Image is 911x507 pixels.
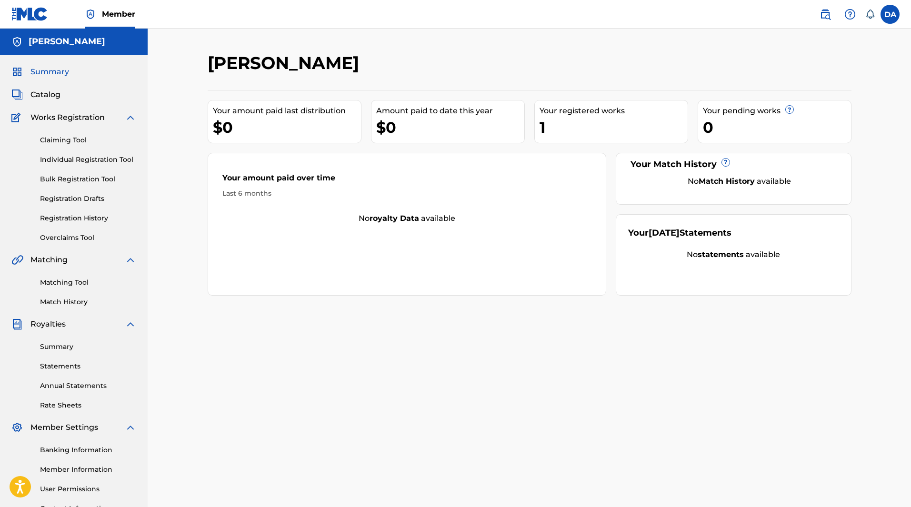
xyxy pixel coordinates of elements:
[213,105,361,117] div: Your amount paid last distribution
[703,105,851,117] div: Your pending works
[628,249,839,260] div: No available
[222,172,592,189] div: Your amount paid over time
[11,318,23,330] img: Royalties
[125,112,136,123] img: expand
[40,278,136,288] a: Matching Tool
[30,254,68,266] span: Matching
[40,361,136,371] a: Statements
[40,445,136,455] a: Banking Information
[540,105,688,117] div: Your registered works
[11,422,23,433] img: Member Settings
[540,117,688,138] div: 1
[213,117,361,138] div: $0
[628,227,731,239] div: Your Statements
[40,194,136,204] a: Registration Drafts
[376,117,524,138] div: $0
[30,66,69,78] span: Summary
[208,213,606,224] div: No available
[85,9,96,20] img: Top Rightsholder
[11,89,23,100] img: Catalog
[40,465,136,475] a: Member Information
[11,66,23,78] img: Summary
[841,5,860,24] div: Help
[11,7,48,21] img: MLC Logo
[40,381,136,391] a: Annual Statements
[29,36,105,47] h5: damon xtc
[208,52,364,74] h2: [PERSON_NAME]
[125,422,136,433] img: expand
[30,318,66,330] span: Royalties
[881,5,900,24] div: User Menu
[699,177,755,186] strong: Match History
[40,174,136,184] a: Bulk Registration Tool
[30,112,105,123] span: Works Registration
[820,9,831,20] img: search
[102,9,135,20] span: Member
[628,158,839,171] div: Your Match History
[30,422,98,433] span: Member Settings
[30,89,60,100] span: Catalog
[40,400,136,410] a: Rate Sheets
[40,213,136,223] a: Registration History
[125,318,136,330] img: expand
[649,228,680,238] span: [DATE]
[40,342,136,352] a: Summary
[865,10,875,19] div: Notifications
[370,214,419,223] strong: royalty data
[698,250,744,259] strong: statements
[40,233,136,243] a: Overclaims Tool
[786,106,793,113] span: ?
[40,297,136,307] a: Match History
[11,66,69,78] a: SummarySummary
[40,484,136,494] a: User Permissions
[125,254,136,266] img: expand
[40,135,136,145] a: Claiming Tool
[11,254,23,266] img: Matching
[816,5,835,24] a: Public Search
[222,189,592,199] div: Last 6 months
[376,105,524,117] div: Amount paid to date this year
[722,159,730,166] span: ?
[11,112,24,123] img: Works Registration
[703,117,851,138] div: 0
[844,9,856,20] img: help
[11,36,23,48] img: Accounts
[40,155,136,165] a: Individual Registration Tool
[11,89,60,100] a: CatalogCatalog
[640,176,839,187] div: No available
